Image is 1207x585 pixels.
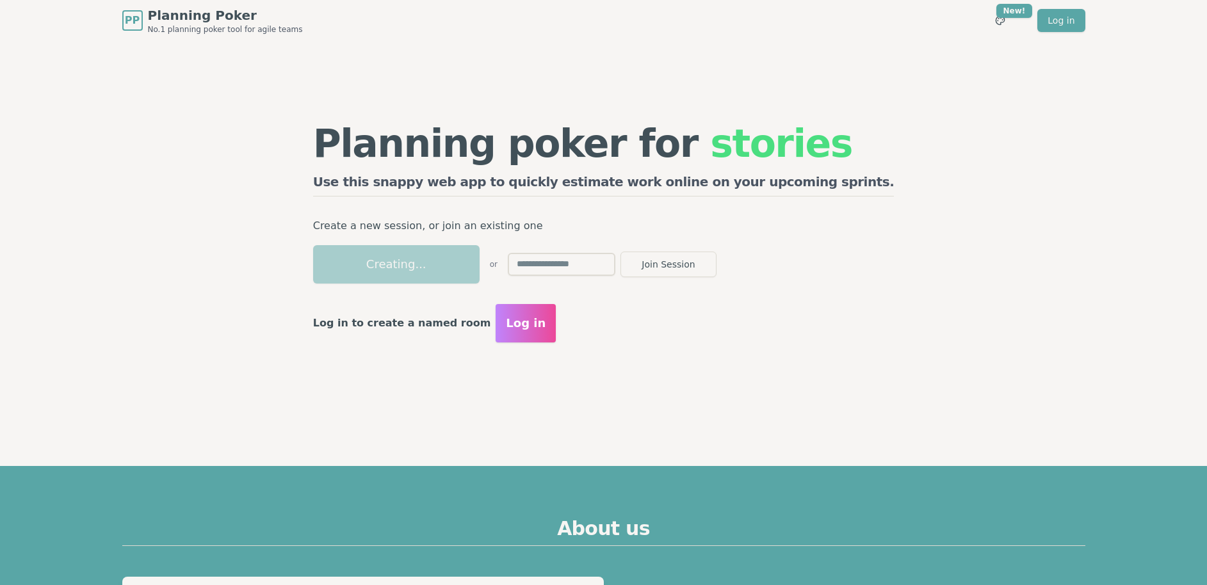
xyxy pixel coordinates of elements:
h1: Planning poker for [313,124,895,163]
span: or [490,259,498,269]
span: Planning Poker [148,6,303,24]
p: Log in to create a named room [313,314,491,332]
span: PP [125,13,140,28]
h2: Use this snappy web app to quickly estimate work online on your upcoming sprints. [313,173,895,196]
span: Log in [506,314,546,332]
div: New! [996,4,1033,18]
button: Log in [496,304,556,342]
span: stories [710,121,852,166]
a: Log in [1037,9,1085,32]
h2: About us [122,517,1085,546]
a: PPPlanning PokerNo.1 planning poker tool for agile teams [122,6,303,35]
span: No.1 planning poker tool for agile teams [148,24,303,35]
p: Create a new session, or join an existing one [313,217,895,235]
button: Join Session [620,252,717,277]
button: New! [989,9,1012,32]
